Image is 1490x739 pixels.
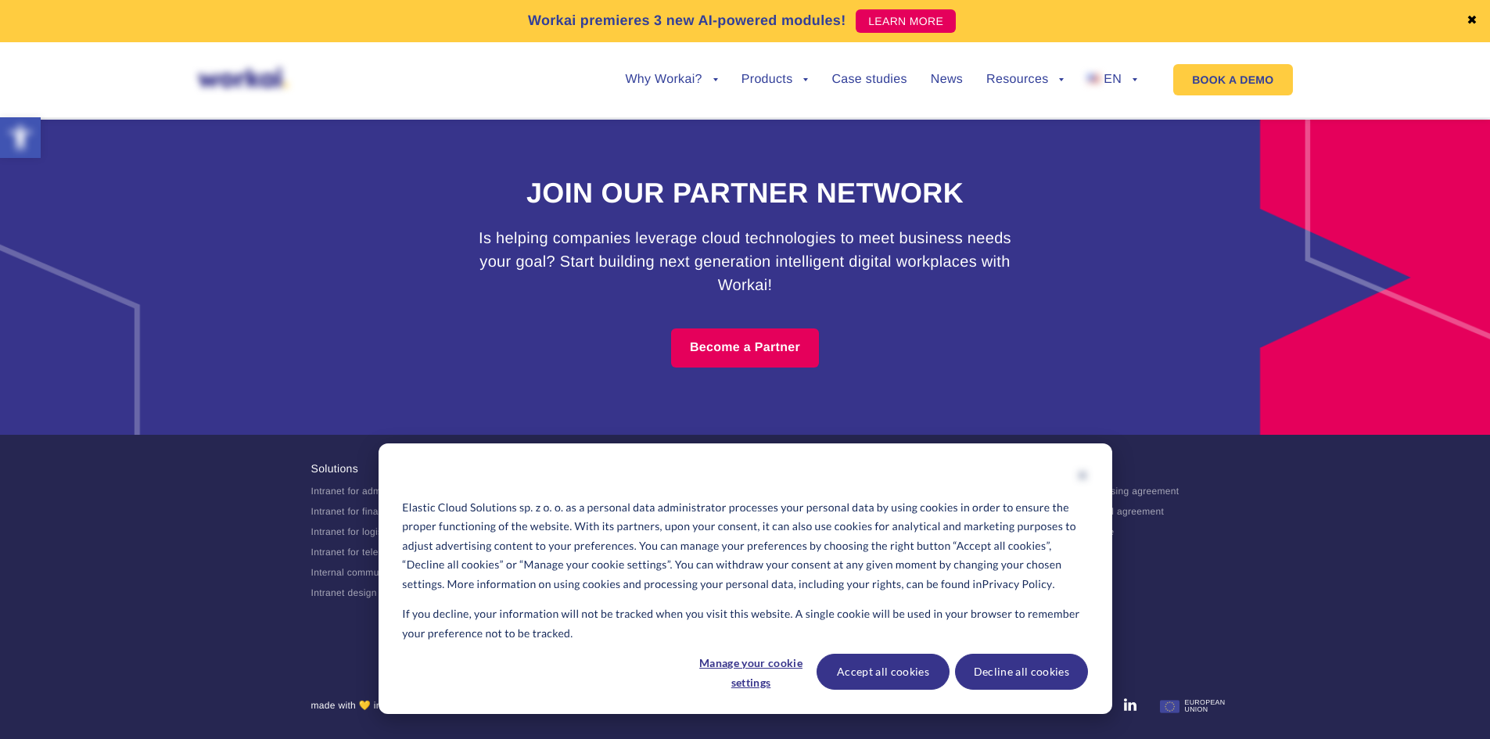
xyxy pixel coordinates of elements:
[982,575,1053,594] a: Privacy Policy
[379,443,1112,714] div: Cookie banner
[931,74,963,86] a: News
[1057,486,1179,497] a: Data processing agreement
[311,567,418,578] a: Internal communications
[311,486,425,497] a: Intranet for administration
[311,506,394,517] a: Intranet for finance
[402,498,1087,594] p: Elastic Cloud Solutions sp. z o. o. as a personal data administrator processes your personal data...
[671,328,819,368] a: Become a Partner
[741,74,809,86] a: Products
[402,604,1087,643] p: If you decline, your information will not be tracked when you visit this website. A single cookie...
[311,547,445,558] a: Intranet for telecommunication
[528,10,846,31] p: Workai premieres 3 new AI-powered modules!
[1173,64,1292,95] a: BOOK A DEMO
[955,654,1088,690] button: Decline all cookies
[1077,468,1088,487] button: Dismiss cookie banner
[1104,73,1122,86] span: EN
[1057,526,1115,537] a: Terms of use
[8,604,430,731] iframe: Popup CTA
[856,9,956,33] a: LEARN MORE
[691,654,811,690] button: Manage your cookie settings
[831,74,907,86] a: Case studies
[311,526,398,537] a: Intranet for logistics
[311,462,358,475] a: Solutions
[986,74,1064,86] a: Resources
[311,587,377,598] a: Intranet design
[472,227,1019,297] h3: Is helping companies leverage cloud technologies to meet business needs your goal? Start building...
[1467,15,1477,27] a: ✖
[817,654,950,690] button: Accept all cookies
[311,174,1179,213] h2: Join our partner network
[625,74,717,86] a: Why Workai?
